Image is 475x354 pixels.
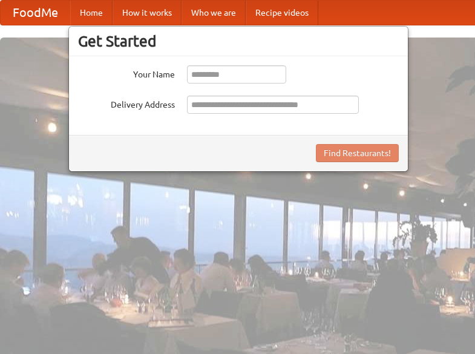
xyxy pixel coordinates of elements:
[1,1,70,25] a: FoodMe
[78,96,175,111] label: Delivery Address
[246,1,318,25] a: Recipe videos
[113,1,182,25] a: How it works
[78,32,399,50] h3: Get Started
[78,65,175,80] label: Your Name
[182,1,246,25] a: Who we are
[70,1,113,25] a: Home
[316,144,399,162] button: Find Restaurants!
